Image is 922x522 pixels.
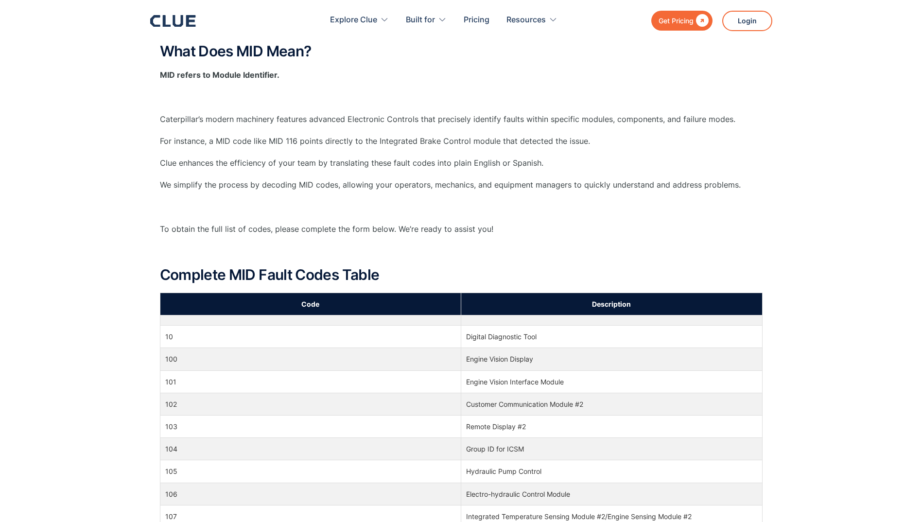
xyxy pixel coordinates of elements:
p: We simplify the process by decoding MID codes, allowing your operators, mechanics, and equipment ... [160,179,763,191]
td: Electro-hydraulic Control Module [461,483,763,505]
td: 100 [160,348,461,370]
div: Built for [406,5,435,35]
td: Engine Vision Display [461,348,763,370]
h2: What Does MID Mean? [160,43,763,59]
p: To obtain the full list of codes, please complete the form below. We’re ready to assist you! [160,223,763,235]
td: 104 [160,438,461,460]
div: Built for [406,5,447,35]
p: Clue enhances the efficiency of your team by translating these fault codes into plain English or ... [160,157,763,169]
td: Customer Communication Module #2 [461,393,763,415]
td: 10 [160,326,461,348]
td: Remote Display #2 [461,416,763,438]
strong: MID refers to Module Identifier. [160,70,279,80]
a: Pricing [464,5,489,35]
a: Login [722,11,772,31]
div: Resources [506,5,546,35]
div: Explore Clue [330,5,377,35]
p: Caterpillar’s modern machinery features advanced Electronic Controls that precisely identify faul... [160,113,763,125]
td: 102 [160,393,461,415]
td: Group ID for ICSM [461,438,763,460]
th: Code [160,293,461,315]
td: 105 [160,460,461,483]
div:  [694,15,709,27]
td: Digital Diagnostic Tool [461,326,763,348]
div: Explore Clue [330,5,389,35]
h2: Complete MID Fault Codes Table [160,267,763,283]
td: 101 [160,370,461,393]
div: Resources [506,5,557,35]
th: Description [461,293,763,315]
div: Get Pricing [659,15,694,27]
p: ‍ [160,245,763,257]
p: For instance, a MID code like MID 116 points directly to the Integrated Brake Control module that... [160,135,763,147]
td: 103 [160,416,461,438]
td: Engine Vision Interface Module [461,370,763,393]
td: Hydraulic Pump Control [461,460,763,483]
td: 106 [160,483,461,505]
a: Get Pricing [651,11,713,31]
